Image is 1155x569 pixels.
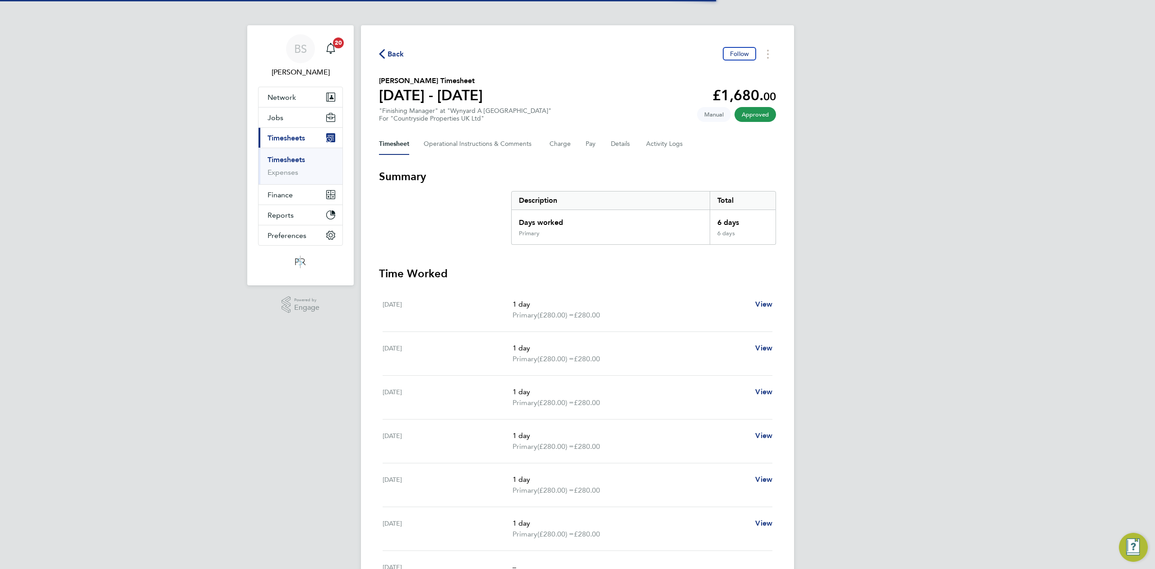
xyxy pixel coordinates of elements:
[755,430,772,441] a: View
[258,34,343,78] a: BS[PERSON_NAME]
[383,387,513,408] div: [DATE]
[755,518,772,529] a: View
[513,441,537,452] span: Primary
[512,210,710,230] div: Days worked
[513,354,537,364] span: Primary
[268,113,283,122] span: Jobs
[1119,533,1148,562] button: Engage Resource Center
[322,34,340,63] a: 20
[292,255,309,269] img: psrsolutions-logo-retina.png
[574,311,600,319] span: £280.00
[710,191,776,210] div: Total
[760,47,776,61] button: Timesheets Menu
[513,518,748,529] p: 1 day
[755,431,772,440] span: View
[268,155,305,164] a: Timesheets
[379,115,551,122] div: For "Countryside Properties UK Ltd"
[379,48,404,60] button: Back
[268,211,294,219] span: Reports
[268,191,293,199] span: Finance
[379,86,483,104] h1: [DATE] - [DATE]
[383,299,513,321] div: [DATE]
[333,37,344,48] span: 20
[537,442,574,451] span: (£280.00) =
[424,133,535,155] button: Operational Instructions & Comments
[574,398,600,407] span: £280.00
[513,387,748,397] p: 1 day
[513,474,748,485] p: 1 day
[513,529,537,540] span: Primary
[388,49,404,60] span: Back
[379,133,409,155] button: Timesheet
[710,210,776,230] div: 6 days
[755,519,772,527] span: View
[712,87,776,104] app-decimal: £1,680.
[379,75,483,86] h2: [PERSON_NAME] Timesheet
[268,93,296,102] span: Network
[710,230,776,244] div: 6 days
[537,311,574,319] span: (£280.00) =
[574,442,600,451] span: £280.00
[294,304,319,312] span: Engage
[383,474,513,496] div: [DATE]
[294,43,307,55] span: BS
[735,107,776,122] span: This timesheet has been approved.
[258,255,343,269] a: Go to home page
[513,397,537,408] span: Primary
[586,133,596,155] button: Pay
[294,296,319,304] span: Powered by
[537,530,574,538] span: (£280.00) =
[755,387,772,397] a: View
[513,299,748,310] p: 1 day
[513,310,537,321] span: Primary
[268,134,305,142] span: Timesheets
[697,107,731,122] span: This timesheet was manually created.
[259,128,342,148] button: Timesheets
[258,67,343,78] span: Beth Seddon
[259,87,342,107] button: Network
[383,518,513,540] div: [DATE]
[755,343,772,354] a: View
[259,205,342,225] button: Reports
[755,387,772,396] span: View
[259,225,342,245] button: Preferences
[755,344,772,352] span: View
[379,169,776,184] h3: Summary
[574,530,600,538] span: £280.00
[755,474,772,485] a: View
[513,343,748,354] p: 1 day
[511,191,776,245] div: Summary
[537,398,574,407] span: (£280.00) =
[519,230,540,237] div: Primary
[512,191,710,210] div: Description
[282,296,320,313] a: Powered byEngage
[268,168,298,177] a: Expenses
[755,299,772,310] a: View
[513,485,537,496] span: Primary
[259,148,342,184] div: Timesheets
[383,430,513,452] div: [DATE]
[379,266,776,281] h3: Time Worked
[247,25,354,285] nav: Main navigation
[259,185,342,205] button: Finance
[755,300,772,308] span: View
[755,475,772,484] span: View
[379,107,551,122] div: "Finishing Manager" at "Wynyard A [GEOGRAPHIC_DATA]"
[513,430,748,441] p: 1 day
[259,107,342,127] button: Jobs
[574,486,600,494] span: £280.00
[730,50,749,58] span: Follow
[723,47,756,61] button: Follow
[537,486,574,494] span: (£280.00) =
[646,133,684,155] button: Activity Logs
[268,231,306,240] span: Preferences
[574,354,600,363] span: £280.00
[550,133,571,155] button: Charge
[763,90,776,103] span: 00
[611,133,632,155] button: Details
[383,343,513,364] div: [DATE]
[537,354,574,363] span: (£280.00) =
